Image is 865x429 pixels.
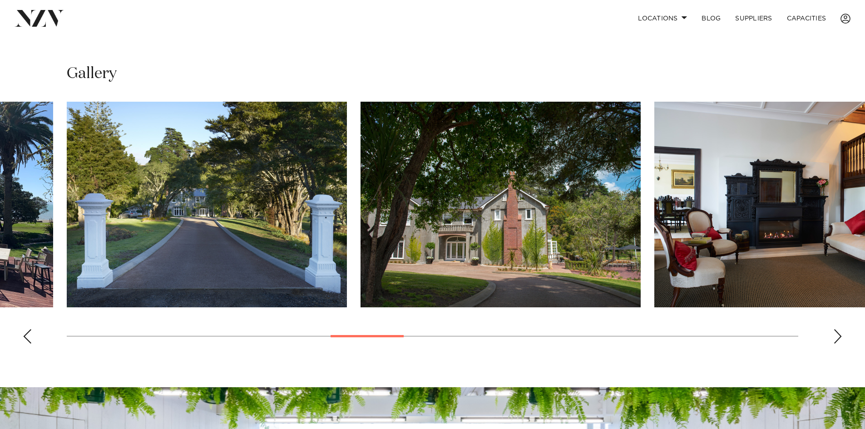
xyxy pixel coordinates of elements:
img: nzv-logo.png [15,10,64,26]
a: BLOG [694,9,728,28]
a: Locations [631,9,694,28]
a: Capacities [780,9,834,28]
a: SUPPLIERS [728,9,779,28]
swiper-slide: 10 / 25 [67,102,347,307]
swiper-slide: 11 / 25 [361,102,641,307]
h2: Gallery [67,64,117,84]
